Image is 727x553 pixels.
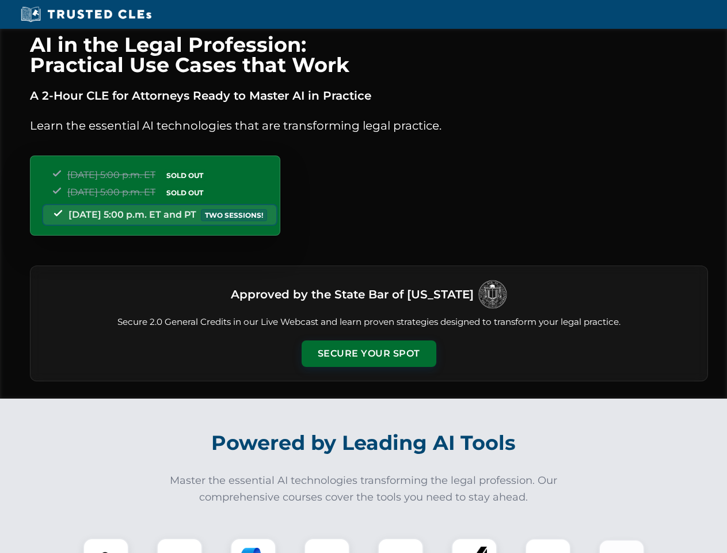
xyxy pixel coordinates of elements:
img: Trusted CLEs [17,6,155,23]
p: Learn the essential AI technologies that are transforming legal practice. [30,116,708,135]
button: Secure Your Spot [302,340,436,367]
span: SOLD OUT [162,187,207,199]
span: [DATE] 5:00 p.m. ET [67,187,155,198]
p: A 2-Hour CLE for Attorneys Ready to Master AI in Practice [30,86,708,105]
h1: AI in the Legal Profession: Practical Use Cases that Work [30,35,708,75]
span: SOLD OUT [162,169,207,181]
img: Logo [478,280,507,309]
p: Master the essential AI technologies transforming the legal profession. Our comprehensive courses... [162,472,565,506]
h2: Powered by Leading AI Tools [45,423,683,463]
span: [DATE] 5:00 p.m. ET [67,169,155,180]
p: Secure 2.0 General Credits in our Live Webcast and learn proven strategies designed to transform ... [44,316,694,329]
h3: Approved by the State Bar of [US_STATE] [231,284,474,305]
